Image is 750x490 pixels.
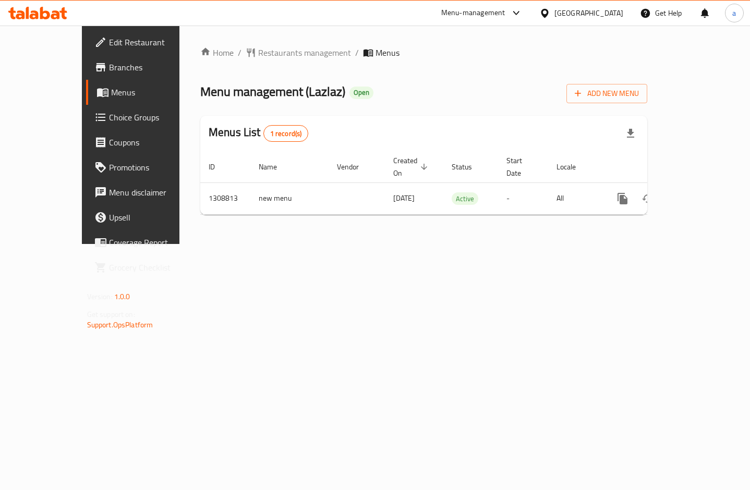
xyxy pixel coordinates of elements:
h2: Menus List [209,125,308,142]
div: [GEOGRAPHIC_DATA] [554,7,623,19]
a: Promotions [86,155,207,180]
td: - [498,182,548,214]
span: Coverage Report [109,236,199,249]
table: enhanced table [200,151,719,215]
a: Support.OpsPlatform [87,318,153,332]
span: Open [349,88,373,97]
span: Choice Groups [109,111,199,124]
span: 1.0.0 [114,290,130,303]
span: a [732,7,736,19]
a: Choice Groups [86,105,207,130]
span: Menus [111,86,199,99]
a: Coverage Report [86,230,207,255]
span: Grocery Checklist [109,261,199,274]
td: All [548,182,602,214]
li: / [355,46,359,59]
div: Menu-management [441,7,505,19]
span: Upsell [109,211,199,224]
nav: breadcrumb [200,46,647,59]
a: Restaurants management [246,46,351,59]
span: Version: [87,290,113,303]
span: Start Date [506,154,536,179]
span: Active [452,193,478,205]
span: Get support on: [87,308,135,321]
span: Menus [376,46,400,59]
span: Add New Menu [575,87,639,100]
button: Add New Menu [566,84,647,103]
a: Upsell [86,205,207,230]
span: Vendor [337,161,372,173]
div: Total records count [263,125,309,142]
td: new menu [250,182,329,214]
span: Edit Restaurant [109,36,199,48]
div: Export file [618,121,643,146]
li: / [238,46,241,59]
span: Branches [109,61,199,73]
th: Actions [602,151,719,183]
a: Coupons [86,130,207,155]
a: Branches [86,55,207,80]
a: Menu disclaimer [86,180,207,205]
td: 1308813 [200,182,250,214]
a: Grocery Checklist [86,255,207,280]
span: Status [452,161,486,173]
button: more [610,186,635,211]
span: Promotions [109,161,199,174]
span: Menu disclaimer [109,186,199,199]
span: 1 record(s) [264,129,308,139]
button: Change Status [635,186,660,211]
div: Open [349,87,373,99]
span: Restaurants management [258,46,351,59]
span: [DATE] [393,191,415,205]
span: Coupons [109,136,199,149]
span: Locale [557,161,589,173]
a: Edit Restaurant [86,30,207,55]
a: Home [200,46,234,59]
span: ID [209,161,228,173]
a: Menus [86,80,207,105]
span: Name [259,161,291,173]
span: Created On [393,154,431,179]
span: Menu management ( Lazlaz ) [200,80,345,103]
